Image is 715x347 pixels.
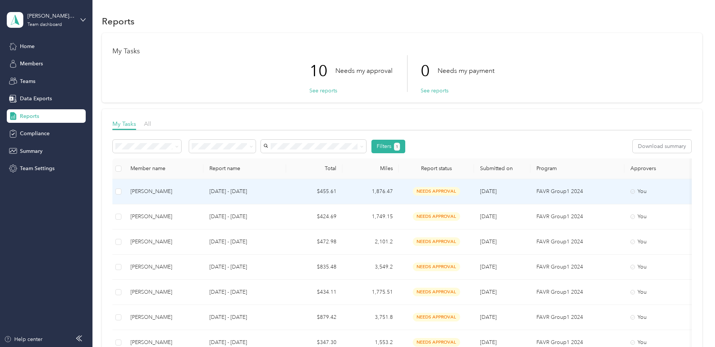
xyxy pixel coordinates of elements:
div: You [630,263,694,271]
span: Reports [20,112,39,120]
p: FAVR Group1 2024 [536,338,618,347]
div: [PERSON_NAME] [130,187,197,196]
th: Approvers [624,158,700,179]
td: FAVR Group1 2024 [530,255,624,280]
span: needs approval [413,288,460,296]
span: needs approval [413,313,460,321]
span: Teams [20,77,35,85]
p: FAVR Group1 2024 [536,187,618,196]
td: $424.69 [286,204,342,229]
td: $434.11 [286,280,342,305]
p: FAVR Group1 2024 [536,288,618,296]
span: 1 [396,143,398,150]
p: [DATE] - [DATE] [209,187,280,196]
button: See reports [421,87,448,95]
span: My Tasks [112,120,136,127]
td: FAVR Group1 2024 [530,305,624,330]
p: [DATE] - [DATE] [209,313,280,321]
td: 1,876.47 [342,179,399,204]
span: Summary [20,147,42,155]
span: [DATE] [480,264,497,270]
span: needs approval [413,237,460,246]
td: 3,751.8 [342,305,399,330]
span: needs approval [413,263,460,271]
td: 3,549.2 [342,255,399,280]
button: 1 [394,143,400,151]
td: $472.98 [286,229,342,255]
h1: Reports [102,17,135,25]
div: Team dashboard [27,23,62,27]
p: [DATE] - [DATE] [209,238,280,246]
div: [PERSON_NAME] [130,313,197,321]
span: needs approval [413,338,460,347]
td: 2,101.2 [342,229,399,255]
p: [DATE] - [DATE] [209,263,280,271]
td: $879.42 [286,305,342,330]
div: [PERSON_NAME] [130,263,197,271]
p: 0 [421,55,438,87]
td: $455.61 [286,179,342,204]
span: [DATE] [480,289,497,295]
th: Submitted on [474,158,530,179]
div: [PERSON_NAME] [130,213,197,221]
div: You [630,238,694,246]
th: Report name [203,158,286,179]
div: Miles [348,165,393,172]
p: [DATE] - [DATE] [209,288,280,296]
td: 1,775.51 [342,280,399,305]
div: Member name [130,165,197,172]
span: [DATE] [480,314,497,320]
div: [PERSON_NAME] [130,338,197,347]
td: FAVR Group1 2024 [530,280,624,305]
div: You [630,187,694,196]
p: 10 [309,55,335,87]
span: needs approval [413,187,460,196]
p: Needs my approval [335,66,392,75]
span: Members [20,60,43,68]
button: Download summary [633,140,691,153]
div: [PERSON_NAME] [130,238,197,246]
span: [DATE] [480,238,497,245]
div: You [630,338,694,347]
td: 1,749.15 [342,204,399,229]
p: [DATE] - [DATE] [209,338,280,347]
span: [DATE] [480,188,497,195]
div: You [630,288,694,296]
p: FAVR Group1 2024 [536,313,618,321]
div: [PERSON_NAME] American Food Co. [27,12,74,20]
td: $835.48 [286,255,342,280]
h1: My Tasks [112,47,692,55]
button: Help center [4,335,42,343]
span: Report status [405,165,468,172]
td: FAVR Group1 2024 [530,179,624,204]
span: [DATE] [480,213,497,220]
p: FAVR Group1 2024 [536,213,618,221]
iframe: Everlance-gr Chat Button Frame [673,305,715,347]
p: FAVR Group1 2024 [536,263,618,271]
span: Compliance [20,130,50,137]
th: Program [530,158,624,179]
span: Team Settings [20,164,55,172]
span: All [144,120,151,127]
p: Needs my payment [438,66,494,75]
button: Filters1 [371,140,406,153]
span: [DATE] [480,339,497,345]
div: You [630,313,694,321]
p: FAVR Group1 2024 [536,238,618,246]
button: See reports [309,87,337,95]
span: Home [20,42,35,50]
td: FAVR Group1 2024 [530,204,624,229]
div: [PERSON_NAME] [130,288,197,296]
span: needs approval [413,212,460,221]
div: You [630,213,694,221]
span: Data Exports [20,95,52,103]
td: FAVR Group1 2024 [530,229,624,255]
div: Total [292,165,336,172]
th: Member name [124,158,203,179]
p: [DATE] - [DATE] [209,213,280,221]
